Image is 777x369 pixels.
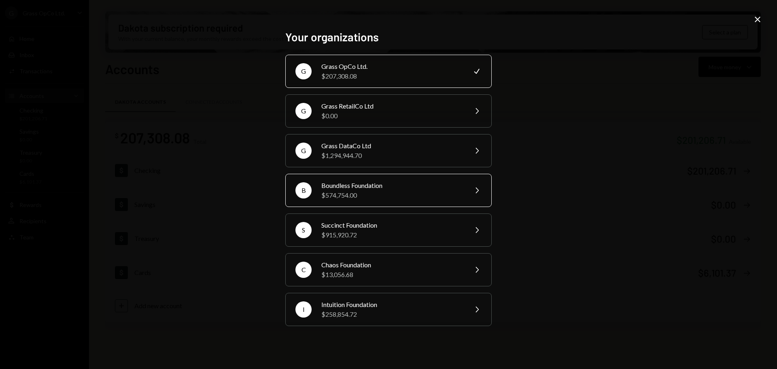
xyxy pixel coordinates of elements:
button: GGrass RetailCo Ltd$0.00 [285,94,492,128]
button: GGrass OpCo Ltd.$207,308.08 [285,55,492,88]
div: Succinct Foundation [321,220,462,230]
div: Grass DataCo Ltd [321,141,462,151]
button: CChaos Foundation$13,056.68 [285,253,492,286]
button: BBoundless Foundation$574,754.00 [285,174,492,207]
div: $0.00 [321,111,462,121]
div: $1,294,944.70 [321,151,462,160]
div: Chaos Foundation [321,260,462,270]
div: $574,754.00 [321,190,462,200]
div: Boundless Foundation [321,181,462,190]
div: G [295,63,312,79]
div: $207,308.08 [321,71,462,81]
div: C [295,262,312,278]
div: Intuition Foundation [321,300,462,309]
button: SSuccinct Foundation$915,920.72 [285,213,492,247]
div: Grass OpCo Ltd. [321,62,462,71]
div: $258,854.72 [321,309,462,319]
h2: Your organizations [285,29,492,45]
div: $13,056.68 [321,270,462,279]
div: $915,920.72 [321,230,462,240]
div: G [295,143,312,159]
div: G [295,103,312,119]
button: GGrass DataCo Ltd$1,294,944.70 [285,134,492,167]
div: S [295,222,312,238]
button: IIntuition Foundation$258,854.72 [285,293,492,326]
div: B [295,182,312,198]
div: Grass RetailCo Ltd [321,101,462,111]
div: I [295,301,312,318]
